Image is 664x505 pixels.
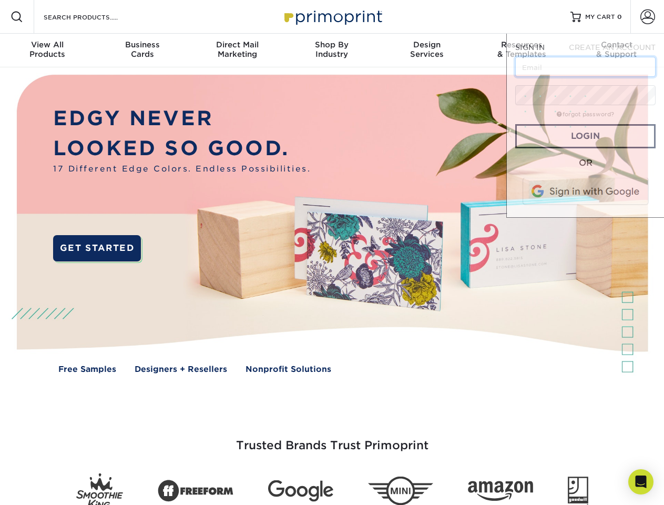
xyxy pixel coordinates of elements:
[474,40,569,59] div: & Templates
[380,34,474,67] a: DesignServices
[617,13,622,21] span: 0
[284,40,379,49] span: Shop By
[380,40,474,49] span: Design
[628,469,653,494] div: Open Intercom Messenger
[284,40,379,59] div: Industry
[380,40,474,59] div: Services
[468,481,533,501] img: Amazon
[515,124,656,148] a: Login
[190,34,284,67] a: Direct MailMarketing
[95,40,189,59] div: Cards
[284,34,379,67] a: Shop ByIndustry
[53,134,311,164] p: LOOKED SO GOOD.
[268,480,333,502] img: Google
[515,157,656,169] div: OR
[585,13,615,22] span: MY CART
[43,11,145,23] input: SEARCH PRODUCTS.....
[135,363,227,376] a: Designers + Resellers
[569,43,656,52] span: CREATE AN ACCOUNT
[190,40,284,49] span: Direct Mail
[557,111,614,118] a: forgot password?
[246,363,331,376] a: Nonprofit Solutions
[53,104,311,134] p: EDGY NEVER
[474,40,569,49] span: Resources
[515,43,545,52] span: SIGN IN
[474,34,569,67] a: Resources& Templates
[280,5,385,28] img: Primoprint
[515,57,656,77] input: Email
[53,235,141,261] a: GET STARTED
[53,163,311,175] span: 17 Different Edge Colors. Endless Possibilities.
[58,363,116,376] a: Free Samples
[3,473,89,501] iframe: Google Customer Reviews
[190,40,284,59] div: Marketing
[25,413,640,465] h3: Trusted Brands Trust Primoprint
[568,477,588,505] img: Goodwill
[95,34,189,67] a: BusinessCards
[95,40,189,49] span: Business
